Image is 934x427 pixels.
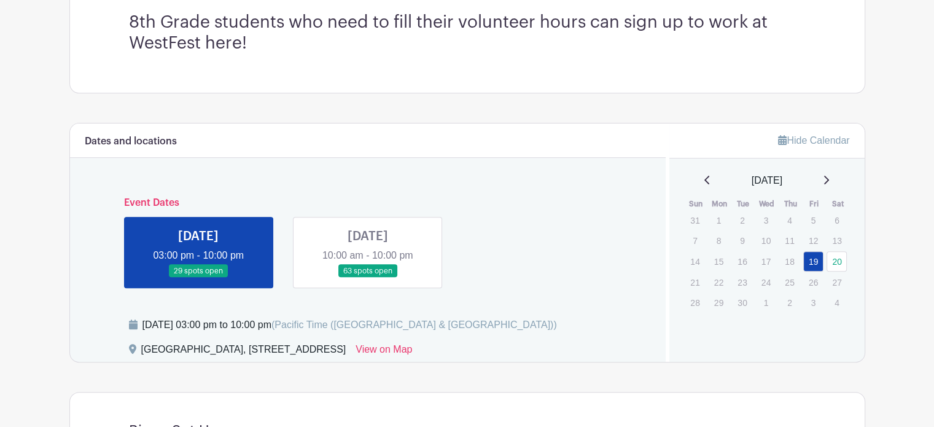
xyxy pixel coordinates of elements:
p: 24 [756,273,776,292]
p: 3 [756,211,776,230]
div: [GEOGRAPHIC_DATA], [STREET_ADDRESS] [141,342,346,362]
p: 14 [685,252,705,271]
p: 26 [803,273,823,292]
p: 9 [732,231,752,250]
p: 4 [827,293,847,312]
p: 1 [756,293,776,312]
p: 1 [709,211,729,230]
span: (Pacific Time ([GEOGRAPHIC_DATA] & [GEOGRAPHIC_DATA])) [271,319,557,330]
p: 3 [803,293,823,312]
p: 10 [756,231,776,250]
p: 2 [732,211,752,230]
p: 28 [685,293,705,312]
span: [DATE] [752,173,782,188]
th: Thu [779,198,803,210]
div: [DATE] 03:00 pm to 10:00 pm [142,318,557,332]
a: 20 [827,251,847,272]
p: 11 [779,231,800,250]
p: 17 [756,252,776,271]
p: 15 [709,252,729,271]
p: 25 [779,273,800,292]
a: Hide Calendar [778,135,849,146]
p: 6 [827,211,847,230]
th: Tue [731,198,755,210]
p: 7 [685,231,705,250]
th: Sun [684,198,708,210]
th: Sat [826,198,850,210]
p: 16 [732,252,752,271]
p: 23 [732,273,752,292]
h6: Event Dates [114,197,622,209]
p: 27 [827,273,847,292]
p: 8 [709,231,729,250]
a: View on Map [356,342,412,362]
p: 2 [779,293,800,312]
p: 21 [685,273,705,292]
p: 22 [709,273,729,292]
th: Fri [803,198,827,210]
p: 12 [803,231,823,250]
th: Mon [708,198,732,210]
p: 30 [732,293,752,312]
p: 5 [803,211,823,230]
p: 18 [779,252,800,271]
th: Wed [755,198,779,210]
p: 31 [685,211,705,230]
p: 13 [827,231,847,250]
p: 4 [779,211,800,230]
a: 19 [803,251,823,272]
h6: Dates and locations [85,136,177,147]
p: 29 [709,293,729,312]
h3: 8th Grade students who need to fill their volunteer hours can sign up to work at WestFest here! [129,12,806,53]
